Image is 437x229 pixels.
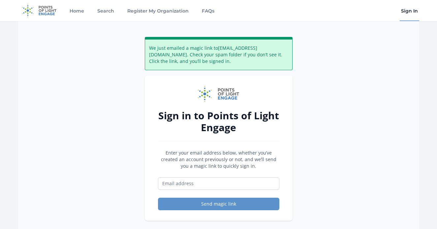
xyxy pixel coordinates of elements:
[145,37,293,70] div: We just emailed a magic link to [EMAIL_ADDRESS][DOMAIN_NAME] . Check your spam folder if you don’...
[158,150,279,169] p: Enter your email address below, whether you’ve created an account previously or not, and we’ll se...
[158,177,279,190] input: Email address
[198,86,239,102] img: Points of Light Engage logo
[158,198,279,210] button: Send magic link
[158,110,279,133] h2: Sign in to Points of Light Engage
